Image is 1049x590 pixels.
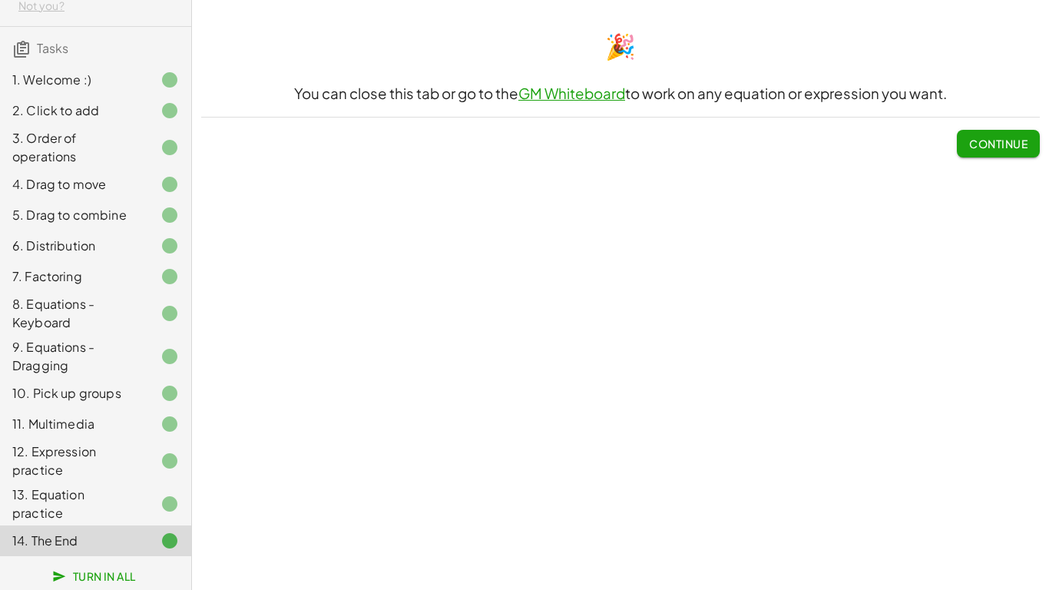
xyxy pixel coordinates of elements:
[969,137,1027,151] span: Continue
[12,237,136,255] div: 6. Distribution
[12,415,136,433] div: 11. Multimedia
[12,267,136,286] div: 7. Factoring
[160,101,179,120] i: Task finished.
[160,206,179,224] i: Task finished.
[518,85,625,102] a: GM Whiteboard
[957,130,1040,157] button: Continue
[12,101,136,120] div: 2. Click to add
[12,338,136,375] div: 9. Equations - Dragging
[160,452,179,470] i: Task finished.
[160,138,179,157] i: Task finished.
[160,495,179,513] i: Task finished.
[160,347,179,366] i: Task finished.
[12,486,136,522] div: 13. Equation practice
[55,569,136,583] span: Turn In All
[160,175,179,194] i: Task finished.
[12,206,136,224] div: 5. Drag to combine
[12,129,136,166] div: 3. Order of operations
[160,532,179,550] i: Task finished.
[12,384,136,403] div: 10. Pick up groups
[160,384,179,403] i: Task finished.
[160,267,179,286] i: Task finished.
[160,237,179,255] i: Task finished.
[12,175,136,194] div: 4. Drag to move
[12,71,136,89] div: 1. Welcome :)
[43,562,148,590] button: Turn In All
[160,304,179,323] i: Task finished.
[37,40,68,56] span: Tasks
[201,84,1040,104] h3: You can close this tab or go to the to work on any equation or expression you want.
[12,532,136,550] div: 14. The End
[160,415,179,433] i: Task finished.
[605,30,636,61] span: 🎉
[160,71,179,89] i: Task finished.
[12,295,136,332] div: 8. Equations - Keyboard
[12,442,136,479] div: 12. Expression practice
